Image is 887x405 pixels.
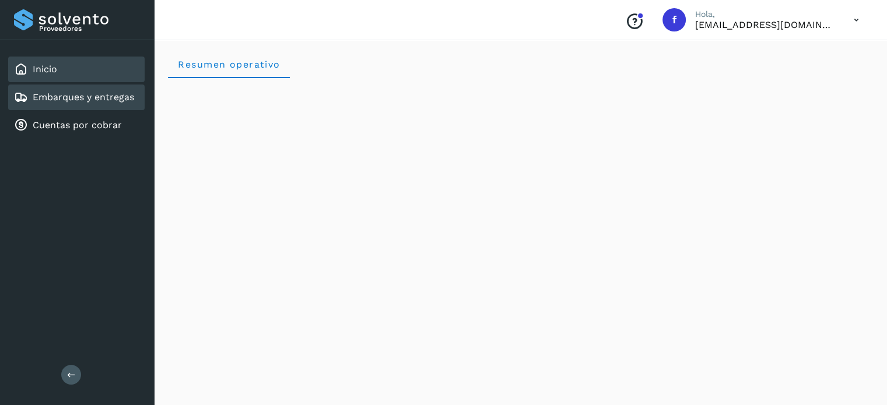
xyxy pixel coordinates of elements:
a: Inicio [33,64,57,75]
div: Inicio [8,57,145,82]
span: Resumen operativo [177,59,281,70]
a: Cuentas por cobrar [33,119,122,131]
div: Embarques y entregas [8,84,145,110]
p: facturacion@wht-transport.com [695,19,835,30]
div: Cuentas por cobrar [8,112,145,138]
a: Embarques y entregas [33,91,134,103]
p: Hola, [695,9,835,19]
p: Proveedores [39,24,140,33]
